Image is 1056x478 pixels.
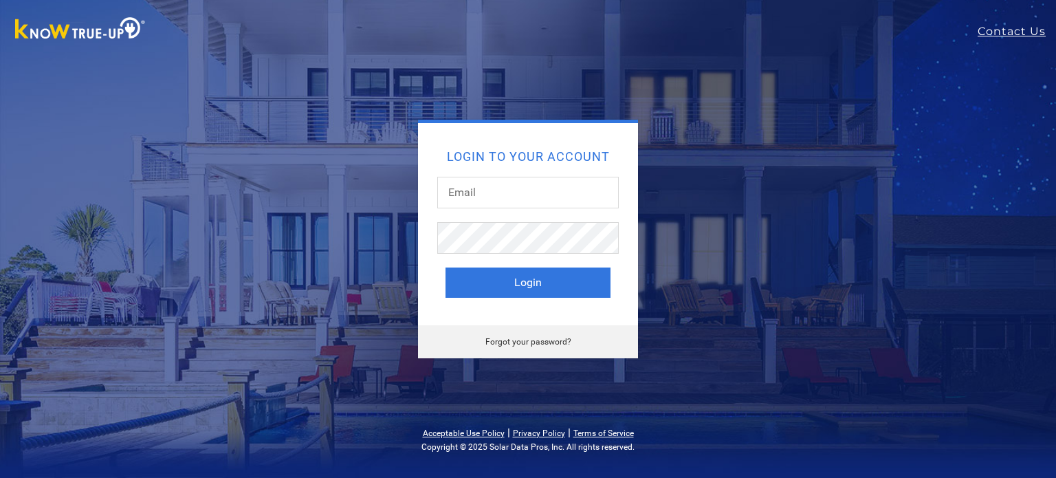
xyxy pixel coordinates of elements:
[485,337,571,347] a: Forgot your password?
[513,428,565,438] a: Privacy Policy
[507,426,510,439] span: |
[8,14,153,45] img: Know True-Up
[573,428,634,438] a: Terms of Service
[437,177,619,208] input: Email
[445,268,610,298] button: Login
[978,23,1056,40] a: Contact Us
[568,426,571,439] span: |
[445,151,610,163] h2: Login to your account
[423,428,505,438] a: Acceptable Use Policy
